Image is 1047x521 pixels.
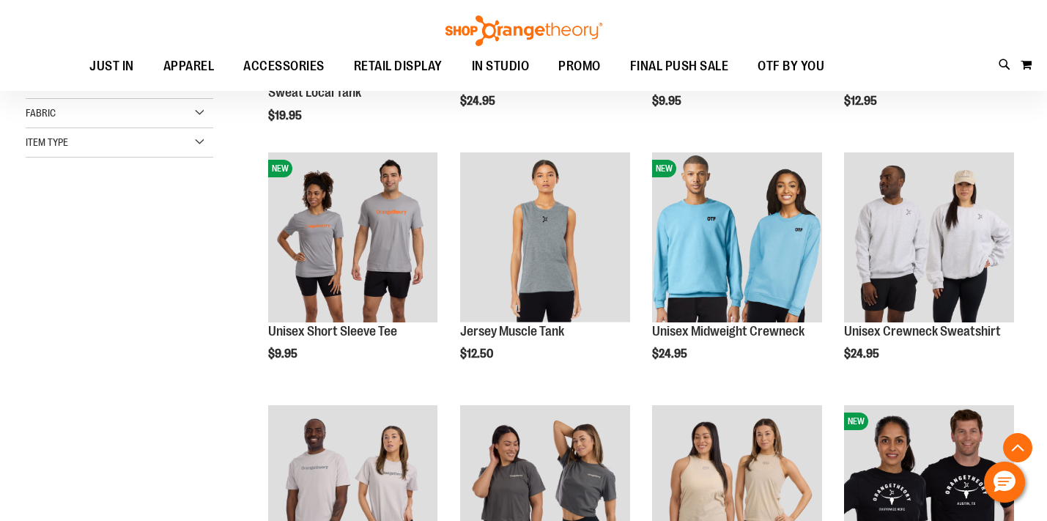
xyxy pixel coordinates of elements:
[268,324,397,339] a: Unisex Short Sleeve Tee
[460,152,630,325] a: Jersey Muscle Tank
[460,152,630,322] img: Jersey Muscle Tank
[645,145,829,398] div: product
[652,95,684,108] span: $9.95
[243,50,325,83] span: ACCESSORIES
[984,462,1025,503] button: Hello, have a question? Let’s chat.
[472,50,530,83] span: IN STUDIO
[652,324,804,339] a: Unisex Midweight Crewneck
[544,50,615,84] a: PROMO
[652,152,822,322] img: Unisex Midweight Crewneck
[75,50,149,84] a: JUST IN
[149,50,229,84] a: APPAREL
[339,50,457,83] a: RETAIL DISPLAY
[837,145,1021,398] div: product
[844,152,1014,322] img: OTF Unisex Crewneck Sweatshirt Grey
[457,50,544,84] a: IN STUDIO
[652,347,689,361] span: $24.95
[453,145,637,398] div: product
[268,70,415,100] a: Womens City Customizable Sweat Local Tank
[89,50,134,83] span: JUST IN
[460,95,497,108] span: $24.95
[615,50,744,84] a: FINAL PUSH SALE
[268,109,304,122] span: $19.95
[558,50,601,83] span: PROMO
[460,347,495,361] span: $12.50
[268,347,300,361] span: $9.95
[630,50,729,83] span: FINAL PUSH SALE
[460,324,564,339] a: Jersey Muscle Tank
[26,136,68,148] span: Item Type
[652,152,822,325] a: Unisex Midweight CrewneckNEW
[268,152,438,322] img: Unisex Short Sleeve Tee
[758,50,824,83] span: OTF BY YOU
[844,347,881,361] span: $24.95
[844,324,1001,339] a: Unisex Crewneck Sweatshirt
[268,160,292,177] span: NEW
[26,107,56,119] span: Fabric
[443,15,604,46] img: Shop Orangetheory
[163,50,215,83] span: APPAREL
[354,50,443,83] span: RETAIL DISPLAY
[1003,433,1032,462] button: Back To Top
[743,50,839,84] a: OTF BY YOU
[652,160,676,177] span: NEW
[229,50,339,84] a: ACCESSORIES
[844,95,879,108] span: $12.95
[844,152,1014,325] a: OTF Unisex Crewneck Sweatshirt Grey
[844,413,868,430] span: NEW
[268,152,438,325] a: Unisex Short Sleeve TeeNEW
[261,145,445,398] div: product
